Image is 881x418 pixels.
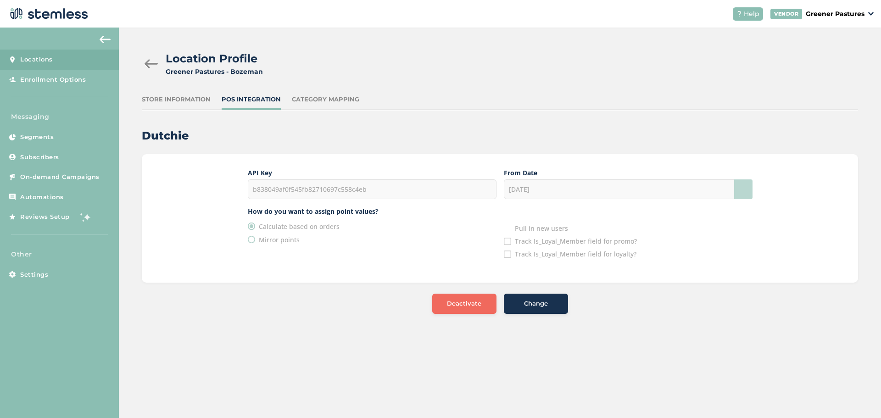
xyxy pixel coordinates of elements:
[868,12,874,16] img: icon_down-arrow-small-66adaf34.svg
[166,67,263,77] div: Greener Pastures - Bozeman
[248,168,496,178] label: API Key
[504,168,753,178] label: From Date
[20,193,64,202] span: Automations
[100,36,111,43] img: icon-arrow-back-accent-c549486e.svg
[292,95,359,104] div: Category Mapping
[20,75,86,84] span: Enrollment Options
[248,206,496,216] label: How do you want to assign point values?
[166,50,257,67] h2: Location Profile
[142,128,858,143] h2: Dutchie
[504,294,568,314] button: Change
[20,212,70,222] span: Reviews Setup
[20,270,48,279] span: Settings
[20,153,59,162] span: Subscribers
[806,9,864,19] p: Greener Pastures
[447,299,481,308] span: Deactivate
[77,208,95,226] img: glitter-stars-b7820f95.gif
[835,374,881,418] iframe: Chat Widget
[7,5,88,23] img: logo-dark-0685b13c.svg
[20,133,54,142] span: Segments
[524,299,548,308] span: Change
[142,95,211,104] div: Store Information
[432,294,496,314] button: Deactivate
[770,9,802,19] div: VENDOR
[222,95,281,104] div: POS Integration
[20,173,100,182] span: On-demand Campaigns
[20,55,53,64] span: Locations
[736,11,742,17] img: icon-help-white-03924b79.svg
[744,9,759,19] span: Help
